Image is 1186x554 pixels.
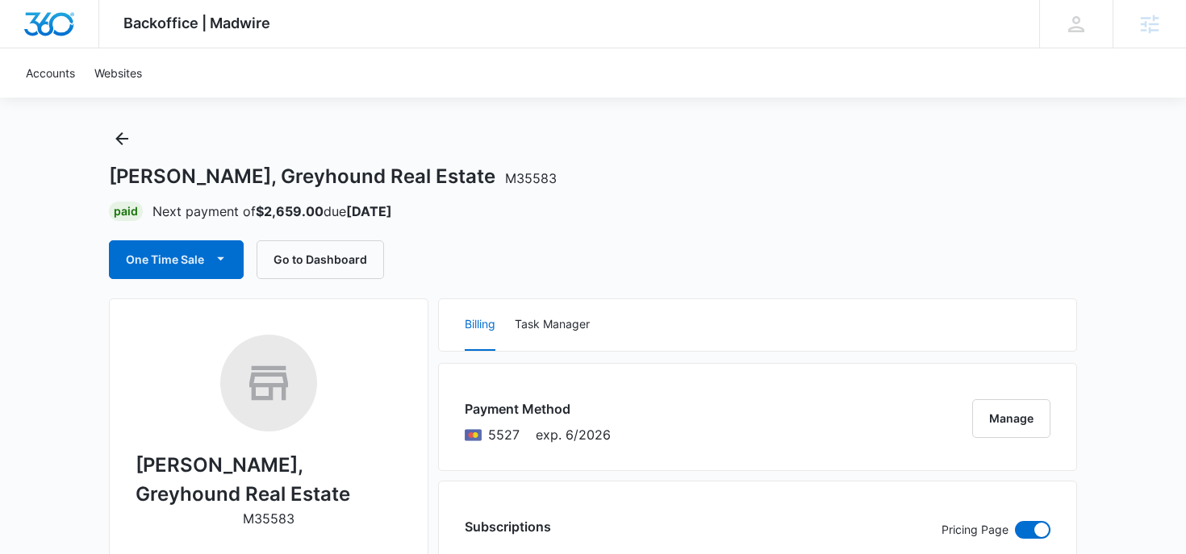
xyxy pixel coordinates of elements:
span: Mastercard ending with [488,425,520,444]
h3: Payment Method [465,399,611,419]
p: Next payment of due [152,202,392,221]
p: Pricing Page [942,521,1009,539]
span: M35583 [505,170,557,186]
span: Backoffice | Madwire [123,15,270,31]
h2: [PERSON_NAME], Greyhound Real Estate [136,451,402,509]
h3: Subscriptions [465,517,551,536]
h1: [PERSON_NAME], Greyhound Real Estate [109,165,557,189]
a: Accounts [16,48,85,98]
strong: [DATE] [346,203,392,219]
strong: $2,659.00 [256,203,324,219]
button: One Time Sale [109,240,244,279]
a: Websites [85,48,152,98]
button: Back [109,126,135,152]
button: Go to Dashboard [257,240,384,279]
button: Manage [972,399,1050,438]
button: Billing [465,299,495,351]
div: Paid [109,202,143,221]
button: Task Manager [515,299,590,351]
p: M35583 [243,509,294,528]
span: exp. 6/2026 [536,425,611,444]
